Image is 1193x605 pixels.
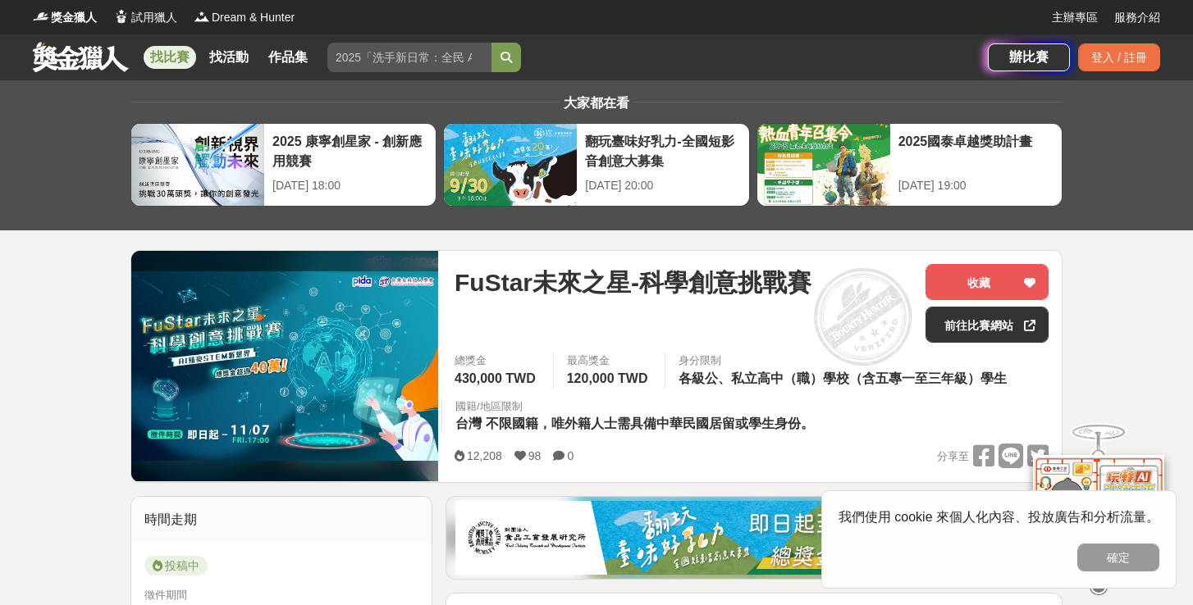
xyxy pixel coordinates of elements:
div: [DATE] 18:00 [272,177,427,194]
a: 找比賽 [144,46,196,69]
div: 登入 / 註冊 [1078,43,1160,71]
a: 前往比賽網站 [926,307,1049,343]
span: FuStar未來之星-科學創意挑戰賽 [455,264,811,301]
span: Dream & Hunter [212,9,295,26]
a: 主辦專區 [1052,9,1098,26]
a: Logo獎金獵人 [33,9,97,26]
span: 12,208 [467,449,502,462]
span: 分享至 [937,444,969,469]
button: 確定 [1077,544,1159,571]
img: d2146d9a-e6f6-4337-9592-8cefde37ba6b.png [1033,455,1164,564]
div: 翻玩臺味好乳力-全國短影音創意大募集 [585,132,740,169]
button: 收藏 [926,264,1049,300]
a: 2025 康寧創星家 - 創新應用競賽[DATE] 18:00 [130,123,437,207]
img: Logo [33,8,49,25]
div: 2025國泰卓越獎助計畫 [898,132,1054,169]
a: 作品集 [262,46,314,69]
img: 1c81a89c-c1b3-4fd6-9c6e-7d29d79abef5.jpg [455,501,1053,575]
span: 試用獵人 [131,9,177,26]
span: 不限國籍，唯外籍人士需具備中華民國居留或學生身份。 [486,416,814,430]
span: 投稿中 [144,556,208,575]
span: 總獎金 [455,353,540,369]
span: 徵件期間 [144,589,187,601]
span: 最高獎金 [567,353,652,369]
span: 98 [528,449,542,462]
span: 我們使用 cookie 來個人化內容、投放廣告和分析流量。 [839,510,1159,524]
span: 430,000 TWD [455,371,536,385]
div: [DATE] 19:00 [898,177,1054,194]
div: 身分限制 [679,353,1011,369]
span: 0 [567,449,574,462]
a: 2025國泰卓越獎助計畫[DATE] 19:00 [756,123,1063,207]
input: 2025「洗手新日常：全民 ALL IN」洗手歌全台徵選 [327,43,491,72]
span: 120,000 TWD [567,371,648,385]
a: 翻玩臺味好乳力-全國短影音創意大募集[DATE] 20:00 [443,123,749,207]
span: 台灣 [455,416,482,430]
span: 大家都在看 [560,96,633,110]
span: 各級公、私立高中（職）學校（含五專一至三年級）學生 [679,371,1007,385]
div: [DATE] 20:00 [585,177,740,194]
a: 辦比賽 [988,43,1070,71]
div: 時間走期 [131,497,432,543]
div: 2025 康寧創星家 - 創新應用競賽 [272,132,427,169]
div: 國籍/地區限制 [455,398,818,415]
span: 獎金獵人 [51,9,97,26]
a: Logo試用獵人 [113,9,177,26]
a: LogoDream & Hunter [194,9,295,26]
img: Logo [113,8,130,25]
a: 找活動 [203,46,255,69]
img: Logo [194,8,210,25]
a: 服務介紹 [1114,9,1160,26]
img: Cover Image [131,271,438,461]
